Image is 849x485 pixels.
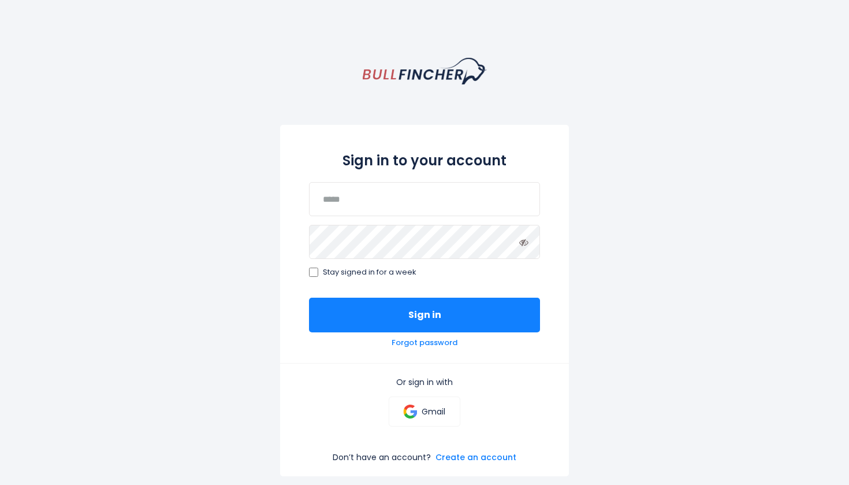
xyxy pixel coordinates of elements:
a: Forgot password [392,338,457,348]
p: Don’t have an account? [333,452,431,462]
a: Gmail [389,397,460,427]
a: Create an account [435,452,516,462]
a: homepage [363,58,487,84]
button: Sign in [309,298,540,332]
p: Or sign in with [309,377,540,387]
h2: Sign in to your account [309,150,540,171]
p: Gmail [422,406,445,417]
input: Stay signed in for a week [309,268,318,277]
span: Stay signed in for a week [323,268,416,277]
